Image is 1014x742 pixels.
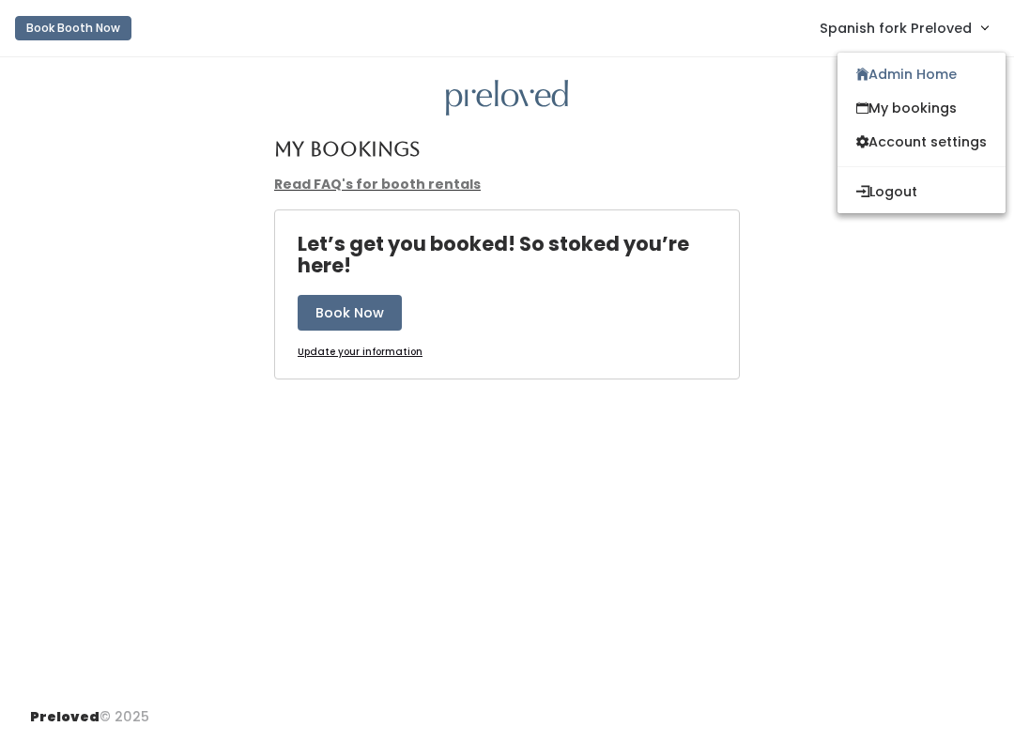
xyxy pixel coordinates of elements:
[837,91,1006,125] a: My bookings
[298,295,402,331] button: Book Now
[298,346,422,360] a: Update your information
[801,8,1006,48] a: Spanish fork Preloved
[30,692,149,727] div: © 2025
[837,57,1006,91] a: Admin Home
[274,138,420,160] h4: My Bookings
[274,175,481,193] a: Read FAQ's for booth rentals
[837,175,1006,209] button: Logout
[298,345,422,359] u: Update your information
[30,707,100,726] span: Preloved
[298,233,739,276] h4: Let’s get you booked! So stoked you’re here!
[446,80,568,116] img: preloved logo
[820,18,972,39] span: Spanish fork Preloved
[15,8,131,49] a: Book Booth Now
[15,16,131,40] button: Book Booth Now
[837,125,1006,159] a: Account settings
